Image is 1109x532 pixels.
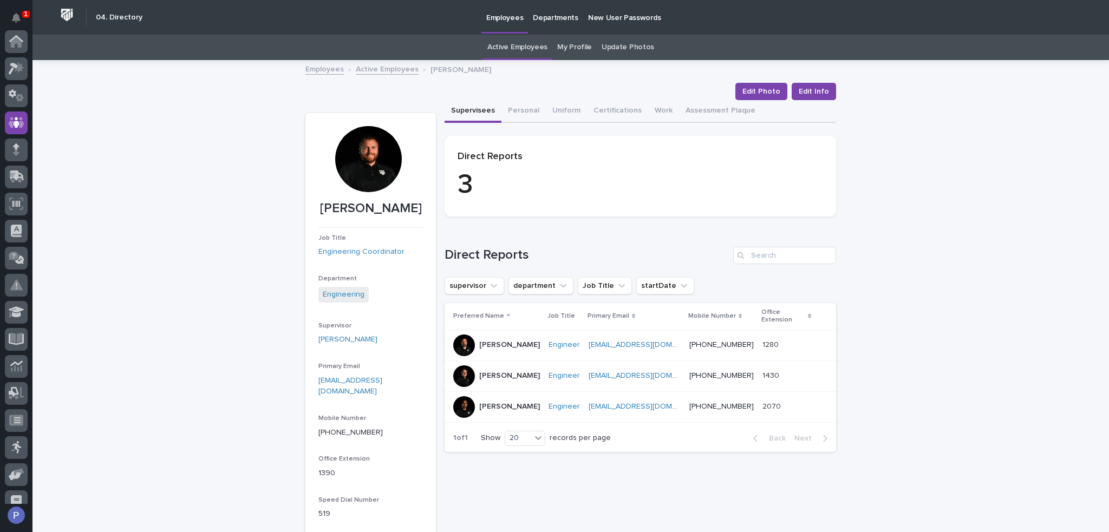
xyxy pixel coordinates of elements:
[689,341,754,349] a: [PHONE_NUMBER]
[318,363,360,370] span: Primary Email
[318,508,423,520] p: 519
[549,371,580,380] a: Engineer
[501,100,546,123] button: Personal
[762,369,781,380] p: 1430
[578,277,632,294] button: Job Title
[589,341,711,349] a: [EMAIL_ADDRESS][DOMAIN_NAME]
[648,100,679,123] button: Work
[318,275,357,282] span: Department
[318,468,423,479] p: 1390
[57,5,77,25] img: Workspace Logo
[430,63,491,75] p: [PERSON_NAME]
[318,456,370,462] span: Office Extension
[318,334,377,345] a: [PERSON_NAME]
[762,400,783,411] p: 2070
[453,310,504,322] p: Preferred Name
[589,403,711,410] a: [EMAIL_ADDRESS][DOMAIN_NAME]
[24,10,28,18] p: 1
[589,372,711,379] a: [EMAIL_ADDRESS][DOMAIN_NAME]
[445,247,729,263] h1: Direct Reports
[445,330,836,360] tr: [PERSON_NAME]Engineer [EMAIL_ADDRESS][DOMAIN_NAME] [PHONE_NUMBER]12801280
[636,277,694,294] button: startDate
[794,435,818,442] span: Next
[323,289,364,300] a: Engineering
[792,83,836,100] button: Edit Info
[735,83,787,100] button: Edit Photo
[479,340,540,350] p: [PERSON_NAME]
[762,435,786,442] span: Back
[742,86,780,97] span: Edit Photo
[445,100,501,123] button: Supervisees
[318,323,351,329] span: Supervisor
[5,504,28,527] button: users-avatar
[318,235,346,241] span: Job Title
[479,402,540,411] p: [PERSON_NAME]
[479,371,540,380] p: [PERSON_NAME]
[549,340,580,350] a: Engineer
[445,425,477,451] p: 1 of 1
[445,391,836,422] tr: [PERSON_NAME]Engineer [EMAIL_ADDRESS][DOMAIN_NAME] [PHONE_NUMBER]20702070
[550,434,611,443] p: records per page
[588,310,629,322] p: Primary Email
[688,310,736,322] p: Mobile Number
[761,306,805,326] p: Office Extension
[587,100,648,123] button: Certifications
[5,6,28,29] button: Notifications
[318,201,423,216] p: [PERSON_NAME]
[318,429,383,436] a: [PHONE_NUMBER]
[305,62,344,75] a: Employees
[96,13,142,22] h2: 04. Directory
[458,169,823,201] p: 3
[762,338,781,350] p: 1280
[679,100,762,123] button: Assessment Plaque
[318,497,379,503] span: Speed Dial Number
[549,402,580,411] a: Engineer
[689,372,754,379] a: [PHONE_NUMBER]
[689,403,754,410] a: [PHONE_NUMBER]
[356,62,419,75] a: Active Employees
[445,277,504,294] button: supervisor
[547,310,575,322] p: Job Title
[458,151,823,163] p: Direct Reports
[487,35,547,60] a: Active Employees
[14,13,28,30] div: Notifications1
[481,434,500,443] p: Show
[557,35,592,60] a: My Profile
[318,377,382,396] a: [EMAIL_ADDRESS][DOMAIN_NAME]
[318,415,366,422] span: Mobile Number
[546,100,587,123] button: Uniform
[799,86,829,97] span: Edit Info
[745,434,790,443] button: Back
[790,434,836,443] button: Next
[733,247,836,264] input: Search
[602,35,654,60] a: Update Photos
[508,277,573,294] button: department
[445,360,836,391] tr: [PERSON_NAME]Engineer [EMAIL_ADDRESS][DOMAIN_NAME] [PHONE_NUMBER]14301430
[318,246,405,258] a: Engineering Coordinator
[505,432,531,444] div: 20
